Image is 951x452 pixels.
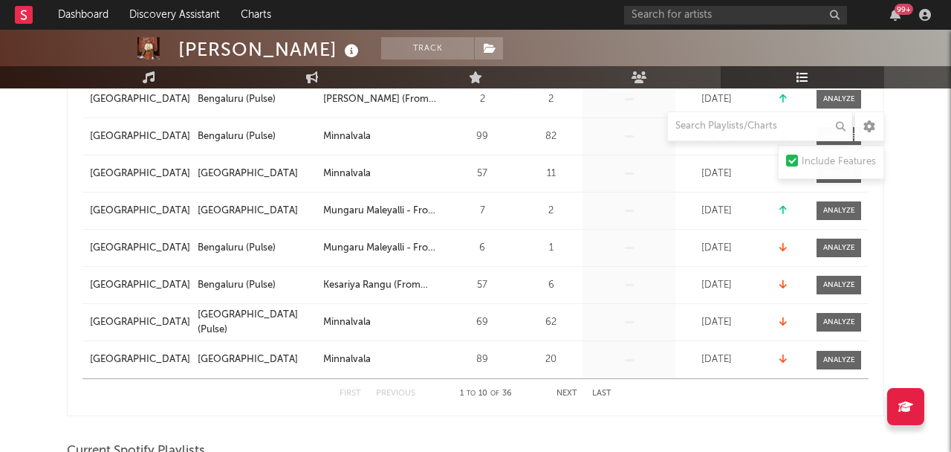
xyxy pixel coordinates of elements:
[198,129,316,144] a: Bengaluru (Pulse)
[449,315,516,330] div: 69
[523,204,579,219] div: 2
[523,129,579,144] div: 82
[679,241,753,256] div: [DATE]
[198,278,316,293] a: Bengaluru (Pulse)
[381,37,474,59] button: Track
[90,129,190,144] a: [GEOGRAPHIC_DATA]
[523,352,579,367] div: 20
[90,352,190,367] a: [GEOGRAPHIC_DATA]
[679,315,753,330] div: [DATE]
[198,352,316,367] a: [GEOGRAPHIC_DATA]
[323,129,441,144] a: Minnalvala
[198,129,276,144] div: Bengaluru (Pulse)
[323,241,441,256] a: Mungaru Maleyalli - From "Andondittu Kaala"
[90,278,190,293] a: [GEOGRAPHIC_DATA]
[895,4,913,15] div: 99 +
[198,204,298,219] div: [GEOGRAPHIC_DATA]
[198,308,316,337] a: [GEOGRAPHIC_DATA] (Pulse)
[178,37,363,62] div: [PERSON_NAME]
[449,352,516,367] div: 89
[449,92,516,107] div: 2
[198,241,316,256] a: Bengaluru (Pulse)
[679,167,753,181] div: [DATE]
[198,352,298,367] div: [GEOGRAPHIC_DATA]
[323,352,441,367] a: Minnalvala
[198,92,316,107] a: Bengaluru (Pulse)
[449,241,516,256] div: 6
[523,167,579,181] div: 11
[198,167,298,181] div: [GEOGRAPHIC_DATA]
[679,92,753,107] div: [DATE]
[449,167,516,181] div: 57
[592,390,611,398] button: Last
[90,204,190,219] a: [GEOGRAPHIC_DATA]
[523,241,579,256] div: 1
[556,390,577,398] button: Next
[323,167,371,181] div: Minnalvala
[449,129,516,144] div: 99
[890,9,900,21] button: 99+
[340,390,361,398] button: First
[323,129,371,144] div: Minnalvala
[198,241,276,256] div: Bengaluru (Pulse)
[90,241,190,256] a: [GEOGRAPHIC_DATA]
[667,112,853,141] input: Search Playlists/Charts
[198,92,276,107] div: Bengaluru (Pulse)
[376,390,415,398] button: Previous
[323,204,441,219] a: Mungaru Maleyalli - From "Andondittu Kaala"
[523,92,579,107] div: 2
[490,390,499,397] span: of
[323,278,441,293] a: Kesariya Rangu (From "Brahmastra (Kannada)")
[198,204,316,219] a: [GEOGRAPHIC_DATA]
[323,92,441,107] a: [PERSON_NAME] (From "BRAT")
[323,167,441,181] a: Minnalvala
[449,204,516,219] div: 7
[323,315,371,330] div: Minnalvala
[679,204,753,219] div: [DATE]
[624,6,847,25] input: Search for artists
[523,315,579,330] div: 62
[679,352,753,367] div: [DATE]
[467,390,475,397] span: to
[523,278,579,293] div: 6
[90,315,190,330] a: [GEOGRAPHIC_DATA]
[449,278,516,293] div: 57
[323,315,441,330] a: Minnalvala
[90,92,190,107] a: [GEOGRAPHIC_DATA]
[679,278,753,293] div: [DATE]
[802,153,876,171] div: Include Features
[445,385,527,403] div: 1 10 36
[90,167,190,181] a: [GEOGRAPHIC_DATA]
[323,352,371,367] div: Minnalvala
[198,278,276,293] div: Bengaluru (Pulse)
[198,167,316,181] a: [GEOGRAPHIC_DATA]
